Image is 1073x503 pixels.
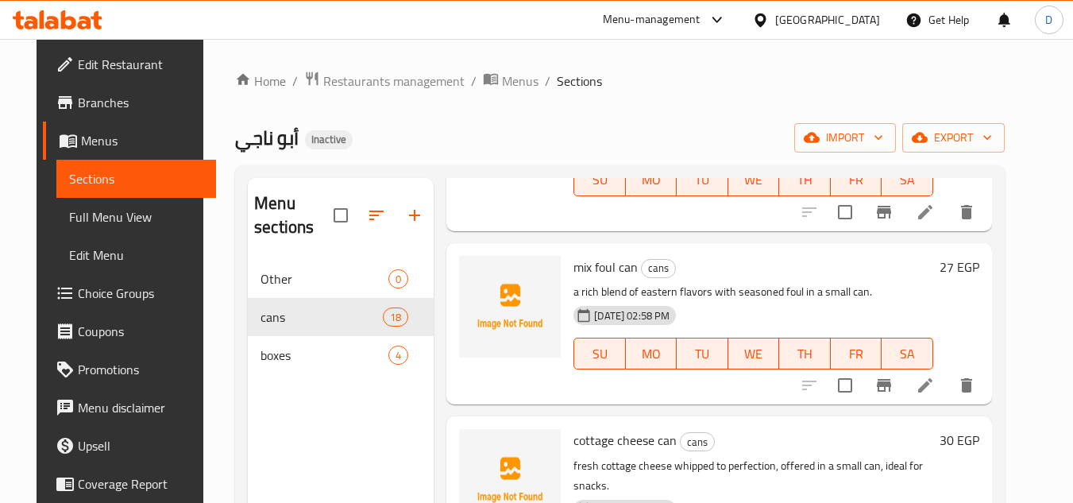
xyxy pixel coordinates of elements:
span: Inactive [305,133,353,146]
span: 0 [389,272,407,287]
h6: 30 EGP [940,429,979,451]
a: Menus [43,122,216,160]
button: TU [677,338,728,370]
span: TU [683,168,722,192]
a: Edit Menu [56,236,216,274]
button: TH [779,338,831,370]
button: Branch-specific-item [865,193,903,231]
span: [DATE] 02:58 PM [588,308,676,323]
a: Restaurants management [304,71,465,91]
span: mix foul can [573,255,638,279]
span: Restaurants management [323,72,465,91]
a: Promotions [43,350,216,389]
div: boxes4 [248,336,434,374]
a: Menu disclaimer [43,389,216,427]
span: FR [837,168,876,192]
span: Menus [502,72,538,91]
a: Choice Groups [43,274,216,312]
span: Coupons [78,322,203,341]
div: cans18 [248,298,434,336]
a: Edit menu item [916,203,935,222]
div: Other0 [248,260,434,298]
button: FR [831,338,882,370]
div: cans [641,259,676,278]
button: SU [573,338,625,370]
a: Edit Restaurant [43,45,216,83]
button: TU [677,164,728,196]
span: Sections [557,72,602,91]
span: MO [632,342,671,366]
span: 18 [384,310,407,325]
button: WE [728,338,780,370]
button: FR [831,164,882,196]
a: Home [235,72,286,91]
span: Sections [69,169,203,188]
a: Upsell [43,427,216,465]
a: Full Menu View [56,198,216,236]
span: MO [632,168,671,192]
span: Edit Menu [69,246,203,265]
span: Menu disclaimer [78,398,203,417]
a: Edit menu item [916,376,935,395]
span: SA [888,168,927,192]
span: cans [642,259,675,277]
span: 4 [389,348,407,363]
span: FR [837,342,876,366]
div: cans [680,432,715,451]
span: Select to update [828,195,862,229]
span: boxes [261,346,388,365]
h2: Menu sections [254,192,334,239]
span: WE [735,168,774,192]
span: Other [261,269,388,288]
span: Select all sections [324,199,357,232]
span: cans [261,308,383,327]
span: Edit Restaurant [78,55,203,74]
span: Choice Groups [78,284,203,303]
span: export [915,128,992,148]
li: / [471,72,477,91]
img: mix foul can [459,256,561,358]
span: SU [581,342,619,366]
div: items [383,308,408,327]
button: MO [626,164,677,196]
div: Inactive [305,130,353,149]
nav: Menu sections [248,253,434,381]
nav: breadcrumb [235,71,1005,91]
span: WE [735,342,774,366]
a: Menus [483,71,538,91]
a: Branches [43,83,216,122]
span: D [1045,11,1052,29]
span: TH [785,168,824,192]
span: Promotions [78,360,203,379]
li: / [292,72,298,91]
div: items [388,269,408,288]
button: SA [882,338,933,370]
span: TU [683,342,722,366]
button: Branch-specific-item [865,366,903,404]
li: / [545,72,550,91]
button: export [902,123,1005,153]
span: SU [581,168,619,192]
div: [GEOGRAPHIC_DATA] [775,11,880,29]
button: import [794,123,896,153]
h6: 27 EGP [940,256,979,278]
p: a rich blend of eastern flavors with seasoned foul in a small can. [573,282,932,302]
button: MO [626,338,677,370]
span: Branches [78,93,203,112]
span: Full Menu View [69,207,203,226]
span: SA [888,342,927,366]
button: delete [948,193,986,231]
button: TH [779,164,831,196]
a: Sections [56,160,216,198]
button: SA [882,164,933,196]
span: import [807,128,883,148]
button: SU [573,164,625,196]
span: أبو ناجي [235,120,299,156]
p: fresh cottage cheese whipped to perfection, offered in a small can, ideal for snacks. [573,456,932,496]
span: cottage cheese can [573,428,677,452]
span: Select to update [828,369,862,402]
span: Coverage Report [78,474,203,493]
